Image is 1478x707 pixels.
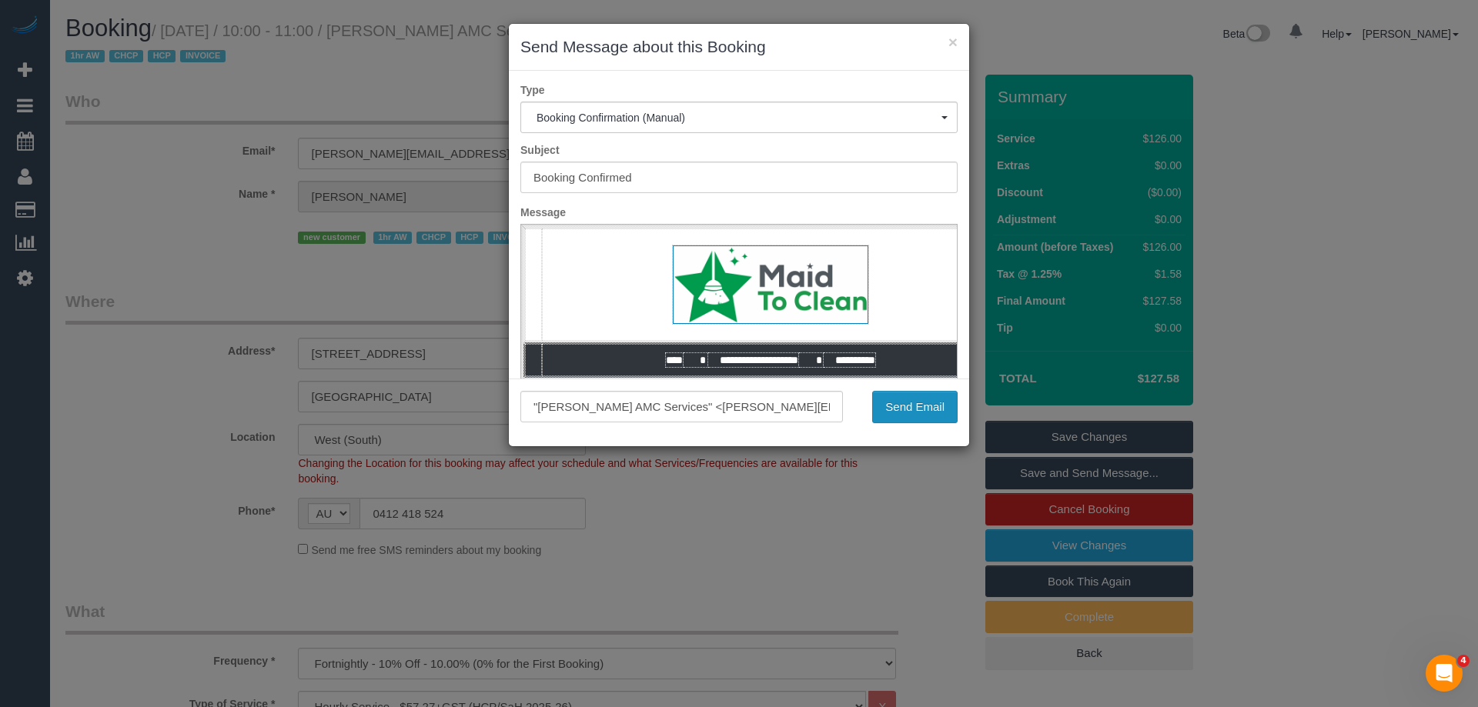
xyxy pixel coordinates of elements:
[948,34,958,50] button: ×
[520,102,958,133] button: Booking Confirmation (Manual)
[1457,655,1470,667] span: 4
[520,35,958,58] h3: Send Message about this Booking
[509,142,969,158] label: Subject
[520,162,958,193] input: Subject
[537,112,941,124] span: Booking Confirmation (Manual)
[1426,655,1463,692] iframe: Intercom live chat
[521,225,957,465] iframe: Rich Text Editor, editor1
[872,391,958,423] button: Send Email
[509,82,969,98] label: Type
[509,205,969,220] label: Message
